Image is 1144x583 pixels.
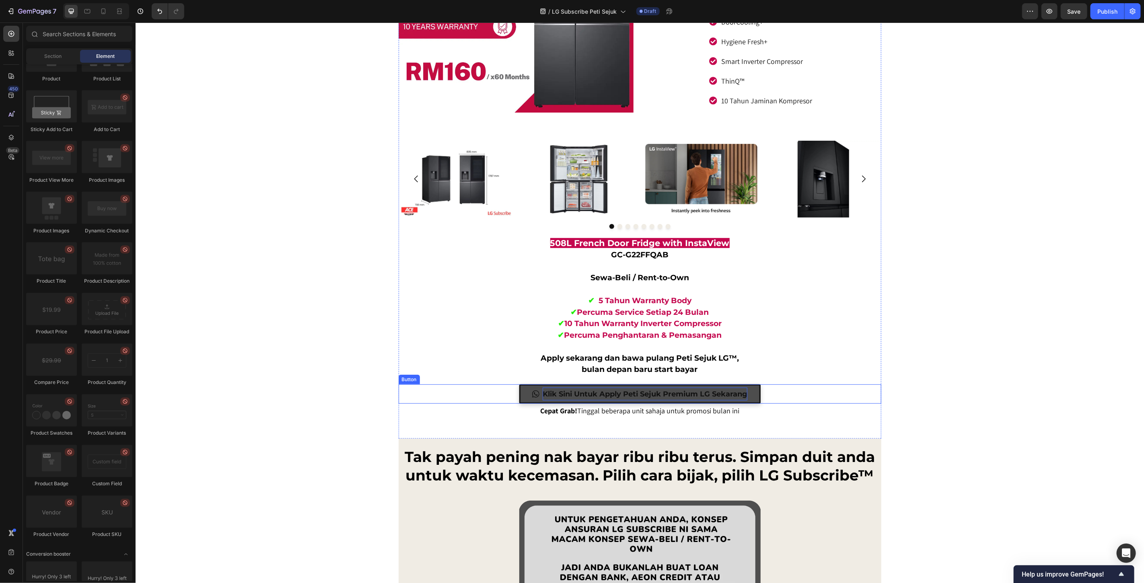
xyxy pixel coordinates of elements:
button: Dot [490,201,495,206]
strong: Cepat Grab! [405,384,442,393]
p: bulan depan baru start bayar [264,341,745,353]
button: Dot [506,201,511,206]
p: Klik Sini Untuk Apply Peti Sejuk Premium LG Sekarang [407,365,612,378]
div: Product View More [26,177,77,184]
div: Compare Price [26,379,77,386]
span: Save [1068,8,1081,15]
div: Product Variants [82,430,132,437]
div: Product File Upload [82,328,132,336]
div: Product Description [82,278,132,285]
p: Tinggal beberapa unit sahaja untuk promosi bulan ini [264,382,745,395]
div: Product SKU [82,531,132,538]
button: Dot [482,201,487,206]
h2: Tak payah pening nak bayar ribu ribu terus. Simpan duit anda untuk waktu kecemasan. Pilih cara bi... [263,424,746,464]
iframe: Design area [136,23,1144,583]
button: Dot [514,201,519,206]
strong: Percuma Service Setiap 24 Bulan [442,285,574,294]
img: gempages_486412460778062769-cf411868-bd12-440e-8013-f108d31ea20d.webp [263,118,379,195]
span: Draft [644,8,656,15]
button: 7 [3,3,60,19]
span: Conversion booster [26,551,71,558]
button: Carousel Next Arrow [717,145,739,168]
div: Button [265,353,283,361]
button: Dot [530,201,535,206]
strong: Percuma Penghantaran & Pemasangan [429,308,586,317]
div: Product [26,75,77,82]
div: Product Vendor [26,531,77,538]
div: Custom Field [82,480,132,488]
button: Show survey - Help us improve GemPages! [1022,569,1126,579]
strong: ✔ [422,308,429,317]
div: Product Images [26,227,77,234]
img: gempages_486412460778062769-56c5e448-fef1-4ec0-b705-668a87bc6fa9.webp [630,118,746,195]
span: Help us improve GemPages! [1022,571,1117,578]
p: GC-G22FFQAB [264,227,745,238]
span: Element [96,53,115,60]
button: Dot [522,201,527,206]
div: Product Badge [26,480,77,488]
button: Publish [1091,3,1124,19]
img: gempages_486412460778062769-211f24c2-6055-48d9-88e2-f69b3b82d8d3.webp [508,118,623,195]
div: Product Images [82,177,132,184]
strong: 10 Tahun Warranty Inverter Compressor [429,296,586,306]
div: 450 [8,86,19,92]
button: Dot [498,201,503,206]
span: Section [45,53,62,60]
div: Product Price [26,328,77,336]
span: / [549,7,551,16]
div: Publish [1097,7,1117,16]
p: 10 Tahun Jaminan Kompresor [586,73,682,84]
strong: ✔ [422,296,429,306]
p: 7 [53,6,56,16]
div: Sticky Add to Cart [26,126,77,133]
div: Open Intercom Messenger [1117,544,1136,563]
div: Dynamic Checkout [82,227,132,234]
p: Apply sekarang dan bawa pulang Peti Sejuk LG™, [264,330,745,342]
div: Product Swatches [26,430,77,437]
p: Smart Inverter Compressor [586,33,682,44]
div: Add to Cart [82,126,132,133]
div: Undo/Redo [152,3,184,19]
span: Toggle open [119,548,132,561]
strong: ✔ [435,285,442,294]
span: 508L French Door Fridge with InstaView [415,216,594,226]
p: Sewa-Beli / Rent-to-Own [264,250,745,261]
a: Klik Sini Untuk Apply Peti Sejuk Premium LG Sekarang [384,362,625,381]
button: Carousel Back Arrow [270,145,292,168]
div: Beta [6,147,19,154]
img: gempages_486412460778062769-7e22514e-468b-4691-9803-57b3083f4284.webp [385,118,501,195]
div: Product Quantity [82,379,132,386]
span: LG Subscribe Peti Sejuk [552,7,617,16]
strong: ✔ [453,273,459,283]
p: ThinQ™ [586,53,682,64]
strong: 5 Tahun Warranty Body [463,273,556,283]
input: Search Sections & Elements [26,26,132,42]
button: Dot [474,201,479,206]
button: Save [1061,3,1087,19]
div: Product Title [26,278,77,285]
div: Product List [82,75,132,82]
